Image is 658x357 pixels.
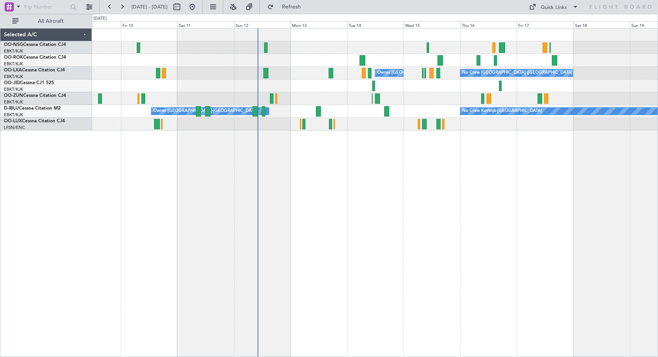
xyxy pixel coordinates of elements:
div: Sun 12 [234,21,291,28]
a: OO-ROKCessna Citation CJ4 [4,55,66,60]
div: Fri 17 [517,21,573,28]
a: EBKT/KJK [4,61,23,67]
span: All Aircraft [20,19,81,24]
span: OO-NSG [4,42,23,47]
div: Thu 9 [64,21,121,28]
span: Refresh [275,4,308,10]
a: EBKT/KJK [4,112,23,118]
button: Refresh [264,1,310,13]
span: OO-ROK [4,55,23,60]
div: [DATE] [93,15,107,22]
a: OO-LUXCessna Citation CJ4 [4,119,65,124]
span: OO-JID [4,81,20,85]
a: EBKT/KJK [4,99,23,105]
a: OO-LXACessna Citation CJ4 [4,68,65,73]
div: No Crew Kortrijk-[GEOGRAPHIC_DATA] [462,105,542,117]
div: Mon 13 [290,21,347,28]
div: Quick Links [541,4,567,12]
div: Fri 10 [121,21,178,28]
input: Trip Number [24,1,68,13]
button: Quick Links [525,1,582,13]
a: OO-JIDCessna CJ1 525 [4,81,54,85]
span: D-IBLU [4,106,19,111]
div: Thu 16 [460,21,517,28]
a: OO-ZUNCessna Citation CJ4 [4,93,66,98]
div: Tue 14 [347,21,404,28]
div: Wed 15 [404,21,460,28]
div: Sat 11 [177,21,234,28]
span: [DATE] - [DATE] [131,3,168,10]
div: Owner [GEOGRAPHIC_DATA]-[GEOGRAPHIC_DATA] [153,105,258,117]
span: OO-LUX [4,119,22,124]
div: Owner [GEOGRAPHIC_DATA]-[GEOGRAPHIC_DATA] [377,67,482,79]
div: No Crew [GEOGRAPHIC_DATA] ([GEOGRAPHIC_DATA] National) [462,67,592,79]
span: OO-ZUN [4,93,23,98]
a: EBKT/KJK [4,86,23,92]
div: Sat 18 [573,21,630,28]
a: D-IBLUCessna Citation M2 [4,106,61,111]
a: OO-NSGCessna Citation CJ4 [4,42,66,47]
a: LFSN/ENC [4,125,25,130]
a: EBKT/KJK [4,48,23,54]
button: All Aircraft [8,15,84,27]
a: EBKT/KJK [4,74,23,80]
span: OO-LXA [4,68,22,73]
